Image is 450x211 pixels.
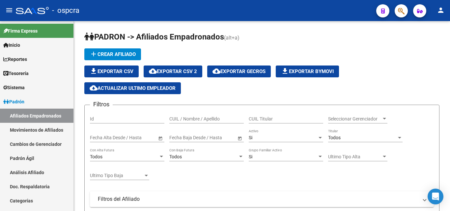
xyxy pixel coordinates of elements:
[3,70,29,77] span: Tesorería
[149,67,157,75] mat-icon: cloud_download
[84,66,139,77] button: Exportar CSV
[328,154,381,160] span: Ultimo Tipo Alta
[90,67,98,75] mat-icon: file_download
[212,68,266,74] span: Exportar GECROS
[90,84,98,92] mat-icon: cloud_download
[157,135,164,142] button: Open calendar
[149,68,197,74] span: Exportar CSV 2
[199,135,231,141] input: Fecha fin
[276,66,339,77] button: Exportar Bymovi
[98,196,418,203] mat-panel-title: Filtros del Afiliado
[3,56,27,63] span: Reportes
[428,189,443,204] div: Open Intercom Messenger
[120,135,152,141] input: Fecha fin
[3,41,20,49] span: Inicio
[281,68,334,74] span: Exportar Bymovi
[3,27,38,35] span: Firma Express
[3,84,25,91] span: Sistema
[169,135,193,141] input: Fecha inicio
[90,135,114,141] input: Fecha inicio
[90,191,434,207] mat-expansion-panel-header: Filtros del Afiliado
[90,154,102,159] span: Todos
[90,50,98,58] mat-icon: add
[52,3,79,18] span: - ospcra
[328,135,341,140] span: Todos
[437,6,445,14] mat-icon: person
[236,135,243,142] button: Open calendar
[5,6,13,14] mat-icon: menu
[90,68,133,74] span: Exportar CSV
[84,32,224,41] span: PADRON -> Afiliados Empadronados
[90,173,143,178] span: Ultimo Tipo Baja
[144,66,202,77] button: Exportar CSV 2
[212,67,220,75] mat-icon: cloud_download
[207,66,271,77] button: Exportar GECROS
[249,154,252,159] span: Si
[249,135,252,140] span: Si
[281,67,289,75] mat-icon: file_download
[90,85,176,91] span: Actualizar ultimo Empleador
[90,100,113,109] h3: Filtros
[3,98,24,105] span: Padrón
[84,48,141,60] button: Crear Afiliado
[328,116,381,122] span: Seleccionar Gerenciador
[84,82,181,94] button: Actualizar ultimo Empleador
[90,51,136,57] span: Crear Afiliado
[224,35,239,41] span: (alt+a)
[169,154,182,159] span: Todos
